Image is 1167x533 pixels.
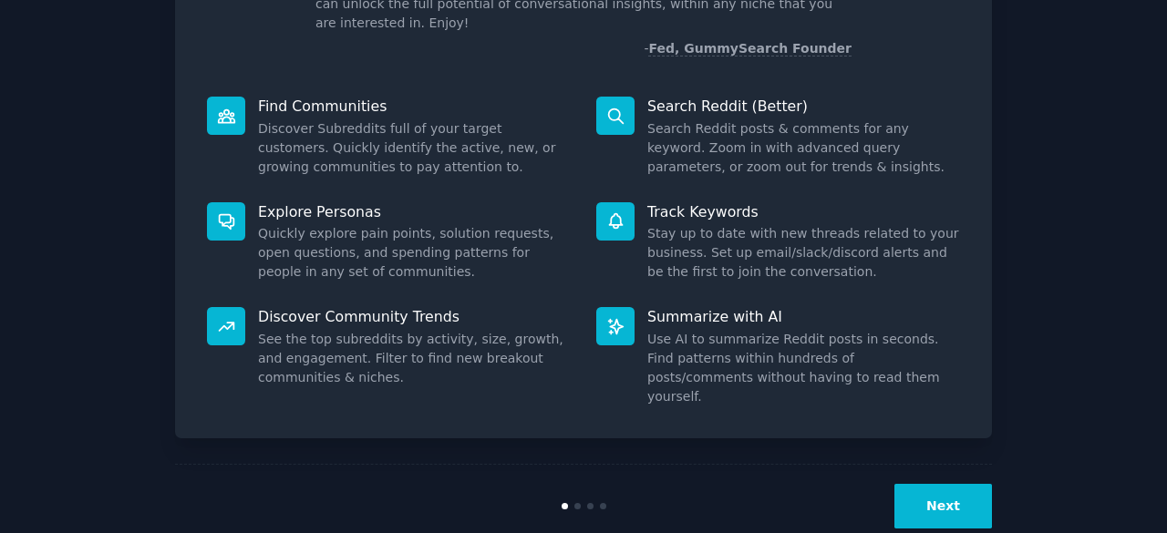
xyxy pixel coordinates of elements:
p: Summarize with AI [647,307,960,326]
dd: See the top subreddits by activity, size, growth, and engagement. Filter to find new breakout com... [258,330,571,387]
p: Track Keywords [647,202,960,221]
button: Next [894,484,992,528]
p: Search Reddit (Better) [647,97,960,116]
div: - [644,39,852,58]
dd: Quickly explore pain points, solution requests, open questions, and spending patterns for people ... [258,224,571,282]
dd: Use AI to summarize Reddit posts in seconds. Find patterns within hundreds of posts/comments with... [647,330,960,406]
p: Explore Personas [258,202,571,221]
p: Find Communities [258,97,571,116]
dd: Stay up to date with new threads related to your business. Set up email/slack/discord alerts and ... [647,224,960,282]
dd: Discover Subreddits full of your target customers. Quickly identify the active, new, or growing c... [258,119,571,177]
dd: Search Reddit posts & comments for any keyword. Zoom in with advanced query parameters, or zoom o... [647,119,960,177]
a: Fed, GummySearch Founder [648,41,852,56]
p: Discover Community Trends [258,307,571,326]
